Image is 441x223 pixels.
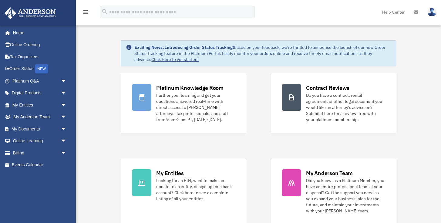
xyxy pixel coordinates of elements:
span: arrow_drop_down [61,75,73,87]
a: Click Here to get started! [151,57,199,62]
span: arrow_drop_down [61,135,73,147]
span: arrow_drop_down [61,99,73,111]
div: My Anderson Team [306,169,353,177]
span: arrow_drop_down [61,111,73,123]
a: Online Ordering [4,39,76,51]
div: Looking for an EIN, want to make an update to an entity, or sign up for a bank account? Click her... [156,177,235,202]
a: My Entitiesarrow_drop_down [4,99,76,111]
span: arrow_drop_down [61,147,73,159]
a: Billingarrow_drop_down [4,147,76,159]
a: Events Calendar [4,159,76,171]
div: Further your learning and get your questions answered real-time with direct access to [PERSON_NAM... [156,92,235,123]
a: menu [82,11,89,16]
div: Did you know, as a Platinum Member, you have an entire professional team at your disposal? Get th... [306,177,385,214]
div: Platinum Knowledge Room [156,84,224,92]
a: Platinum Q&Aarrow_drop_down [4,75,76,87]
div: My Entities [156,169,183,177]
span: arrow_drop_down [61,87,73,100]
a: Online Learningarrow_drop_down [4,135,76,147]
a: Digital Productsarrow_drop_down [4,87,76,99]
a: Platinum Knowledge Room Further your learning and get your questions answered real-time with dire... [121,73,246,134]
i: menu [82,8,89,16]
a: My Anderson Teamarrow_drop_down [4,111,76,123]
strong: Exciting News: Introducing Order Status Tracking! [134,45,234,50]
a: Home [4,27,73,39]
a: Contract Reviews Do you have a contract, rental agreement, or other legal document you would like... [271,73,396,134]
a: Order StatusNEW [4,63,76,75]
a: Tax Organizers [4,51,76,63]
div: NEW [35,64,48,73]
i: search [101,8,108,15]
div: Do you have a contract, rental agreement, or other legal document you would like an attorney's ad... [306,92,385,123]
span: arrow_drop_down [61,123,73,135]
div: Contract Reviews [306,84,349,92]
div: Based on your feedback, we're thrilled to announce the launch of our new Order Status Tracking fe... [134,44,391,63]
img: User Pic [427,8,436,16]
img: Anderson Advisors Platinum Portal [3,7,58,19]
a: My Documentsarrow_drop_down [4,123,76,135]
